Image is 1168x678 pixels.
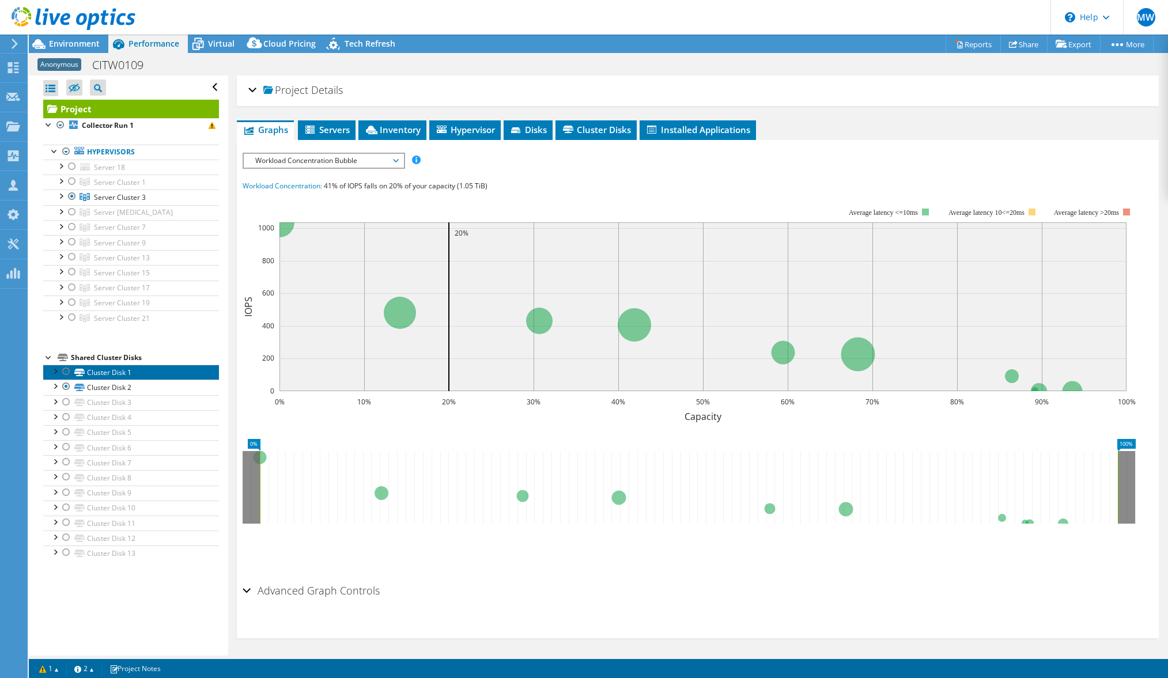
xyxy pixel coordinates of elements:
[250,154,398,168] span: Workload Concentration Bubble
[43,410,219,425] a: Cluster Disk 4
[946,35,1001,53] a: Reports
[274,397,284,407] text: 0%
[311,83,343,97] span: Details
[1065,12,1075,22] svg: \n
[37,58,81,71] span: Anonymous
[43,100,219,118] a: Project
[94,298,150,308] span: Server Cluster 19
[243,124,288,135] span: Graphs
[43,425,219,440] a: Cluster Disk 5
[263,85,308,96] span: Project
[611,397,625,407] text: 40%
[43,310,219,325] a: Server Cluster 21
[94,162,125,172] span: Server 18
[43,380,219,395] a: Cluster Disk 2
[270,386,274,396] text: 0
[94,253,150,263] span: Server Cluster 13
[685,410,722,423] text: Capacity
[43,501,219,516] a: Cluster Disk 10
[865,397,879,407] text: 70%
[43,250,219,265] a: Server Cluster 13
[43,531,219,546] a: Cluster Disk 12
[243,579,380,602] h2: Advanced Graph Controls
[43,265,219,280] a: Server Cluster 15
[262,256,274,266] text: 800
[94,192,146,202] span: Server Cluster 3
[94,177,146,187] span: Server Cluster 1
[43,205,219,220] a: Server Cluster 5
[1054,209,1119,217] text: Average latency >20ms
[87,59,161,71] h1: CITW0109
[31,661,67,676] a: 1
[43,175,219,190] a: Server Cluster 1
[43,235,219,250] a: Server Cluster 9
[357,397,371,407] text: 10%
[43,296,219,310] a: Server Cluster 19
[128,38,179,49] span: Performance
[43,546,219,560] a: Cluster Disk 13
[258,223,274,233] text: 1000
[1137,8,1155,26] span: MW
[43,440,219,455] a: Cluster Disk 6
[66,661,102,676] a: 2
[43,118,219,133] a: Collector Run 1
[101,661,169,676] a: Project Notes
[1117,397,1135,407] text: 100%
[849,209,918,217] tspan: Average latency <=10ms
[208,38,235,49] span: Virtual
[43,470,219,485] a: Cluster Disk 8
[82,120,134,130] b: Collector Run 1
[950,397,964,407] text: 80%
[527,397,540,407] text: 30%
[94,222,146,232] span: Server Cluster 7
[561,124,631,135] span: Cluster Disks
[262,288,274,298] text: 600
[43,160,219,175] a: Server 18
[43,365,219,380] a: Cluster Disk 1
[263,38,316,49] span: Cloud Pricing
[345,38,395,49] span: Tech Refresh
[43,486,219,501] a: Cluster Disk 9
[455,228,468,238] text: 20%
[948,209,1025,217] tspan: Average latency 10<=20ms
[94,268,150,278] span: Server Cluster 15
[262,321,274,331] text: 400
[442,397,456,407] text: 20%
[94,238,146,248] span: Server Cluster 9
[242,297,255,317] text: IOPS
[94,283,150,293] span: Server Cluster 17
[262,353,274,363] text: 200
[43,455,219,470] a: Cluster Disk 7
[94,313,150,323] span: Server Cluster 21
[364,124,421,135] span: Inventory
[1100,35,1154,53] a: More
[43,395,219,410] a: Cluster Disk 3
[43,281,219,296] a: Server Cluster 17
[304,124,350,135] span: Servers
[435,124,495,135] span: Hypervisor
[1000,35,1048,53] a: Share
[71,351,219,365] div: Shared Cluster Disks
[43,516,219,531] a: Cluster Disk 11
[324,181,487,191] span: 41% of IOPS falls on 20% of your capacity (1.05 TiB)
[243,181,322,191] span: Workload Concentration:
[1035,397,1049,407] text: 90%
[94,207,173,217] span: Server [MEDICAL_DATA]
[509,124,547,135] span: Disks
[43,190,219,204] a: Server Cluster 3
[43,145,219,160] a: Hypervisors
[43,220,219,235] a: Server Cluster 7
[49,38,100,49] span: Environment
[1047,35,1101,53] a: Export
[781,397,795,407] text: 60%
[696,397,710,407] text: 50%
[645,124,750,135] span: Installed Applications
